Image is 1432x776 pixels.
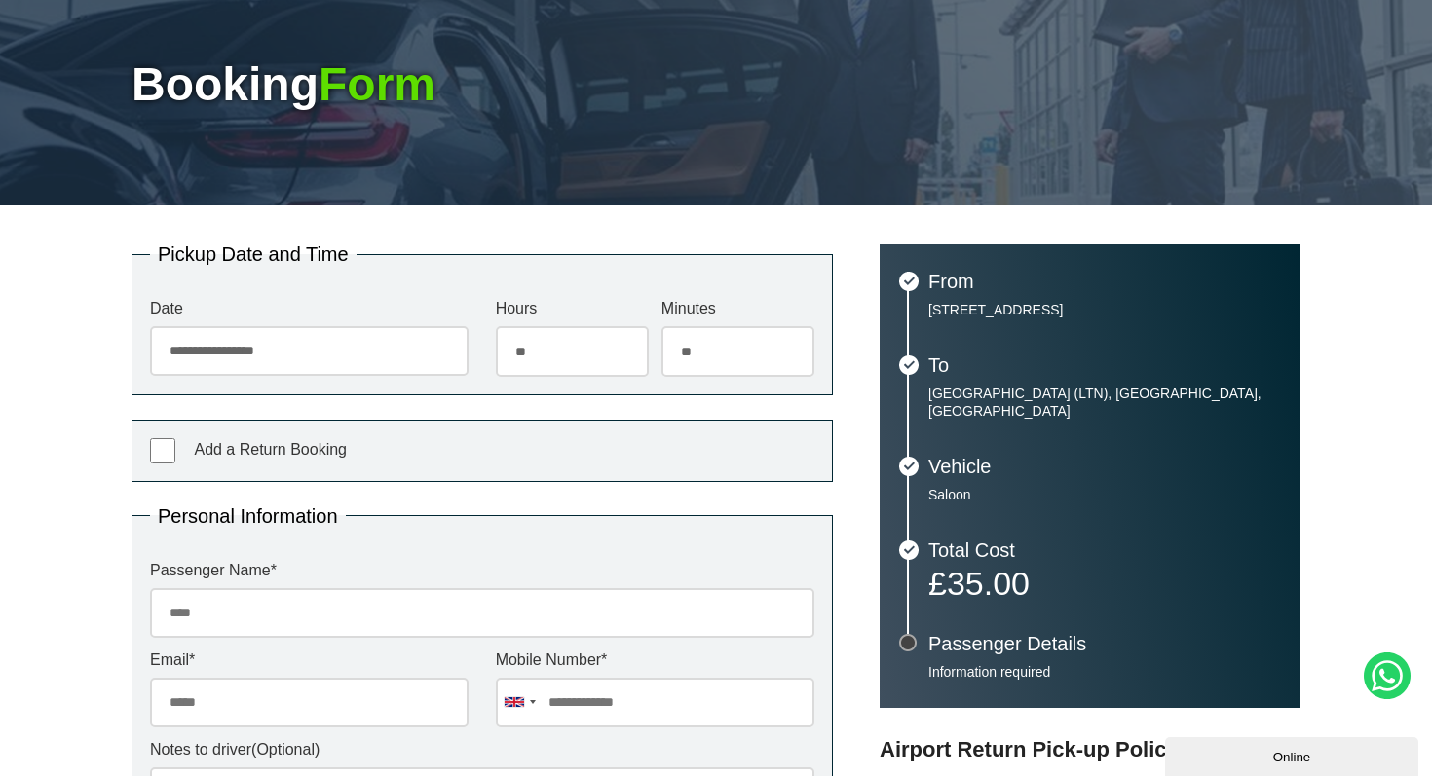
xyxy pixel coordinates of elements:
h3: From [928,272,1281,291]
label: Hours [496,301,649,316]
h3: To [928,355,1281,375]
p: £ [928,570,1281,597]
h3: Vehicle [928,457,1281,476]
h3: Airport Return Pick-up Policy [880,737,1300,762]
label: Minutes [661,301,814,316]
span: 35.00 [947,565,1030,602]
h3: Passenger Details [928,634,1281,653]
label: Email [150,652,469,668]
p: [STREET_ADDRESS] [928,301,1281,318]
span: Add a Return Booking [194,441,347,458]
iframe: chat widget [1165,733,1422,776]
span: (Optional) [251,741,320,758]
p: [GEOGRAPHIC_DATA] (LTN), [GEOGRAPHIC_DATA], [GEOGRAPHIC_DATA] [928,385,1281,420]
label: Notes to driver [150,742,814,758]
legend: Pickup Date and Time [150,244,357,264]
h3: Total Cost [928,540,1281,560]
legend: Personal Information [150,506,346,526]
p: Saloon [928,486,1281,503]
div: United Kingdom: +44 [497,679,542,726]
p: Information required [928,663,1281,681]
h1: Booking [132,61,1300,108]
span: Form [319,58,435,110]
label: Passenger Name [150,563,814,578]
label: Date [150,301,469,316]
input: Add a Return Booking [150,438,175,463]
label: Mobile Number [496,652,814,668]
